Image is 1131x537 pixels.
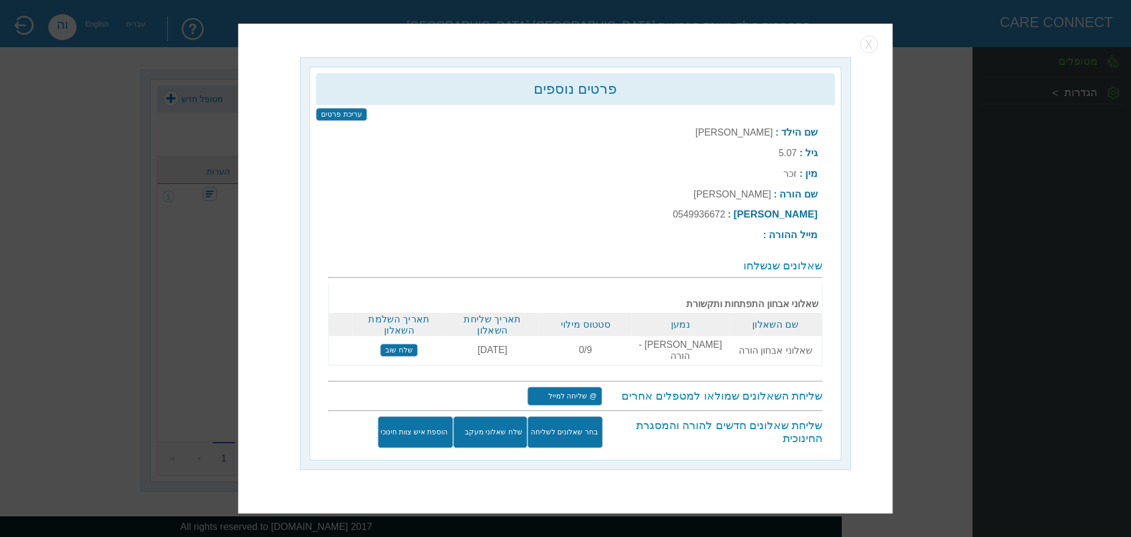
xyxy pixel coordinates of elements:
th: תאריך השלמת השאלון [352,313,446,336]
td: 0/9 [539,336,632,365]
b: : [775,127,778,137]
b: מין [805,168,818,179]
b: : [773,189,776,199]
b: : [799,148,802,158]
h2: פרטים נוספים [322,81,829,97]
td: שאלוני אבחון הורה [729,336,822,365]
b: שם הילד [781,127,818,138]
h3: שליחת שאלונים חדשים להורה והמסגרת החינוכית [603,419,822,445]
input: שלח שוב [380,344,418,357]
b: : [799,169,802,179]
label: [PERSON_NAME] [695,127,773,137]
b: מייל ההורה [769,229,818,241]
b: : [728,209,731,219]
th: נמען [632,313,729,336]
b: : [763,230,766,240]
label: 5.07 [779,148,797,158]
b: גיל [805,147,818,159]
b: שאלוני אבחון התפתחות ותקשורת [356,286,818,309]
th: שם השאלון [729,313,822,336]
input: הוספת איש צוות חינוכי [378,416,453,448]
td: [PERSON_NAME] - הורה [632,336,729,365]
th: סטטוס מילוי [539,313,632,336]
td: [DATE] [446,336,539,365]
label: 0549936672 [673,209,725,219]
input: עריכת פרטים [316,108,367,121]
th: תאריך שליחת השאלון [446,313,539,336]
h3: שליחת השאלונים שמולאו למטפלים אחרים [602,390,822,403]
input: @ שליחה למייל [527,387,602,406]
label: זכר [783,169,797,179]
label: [PERSON_NAME] [693,189,771,199]
b: שם הורה [779,189,818,200]
input: בחר שאלונים לשליחה [528,416,603,448]
b: [PERSON_NAME] [733,209,818,220]
span: שאלונים שנשלחו [743,259,822,272]
input: שלח שאלוני מעקב [453,416,528,448]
